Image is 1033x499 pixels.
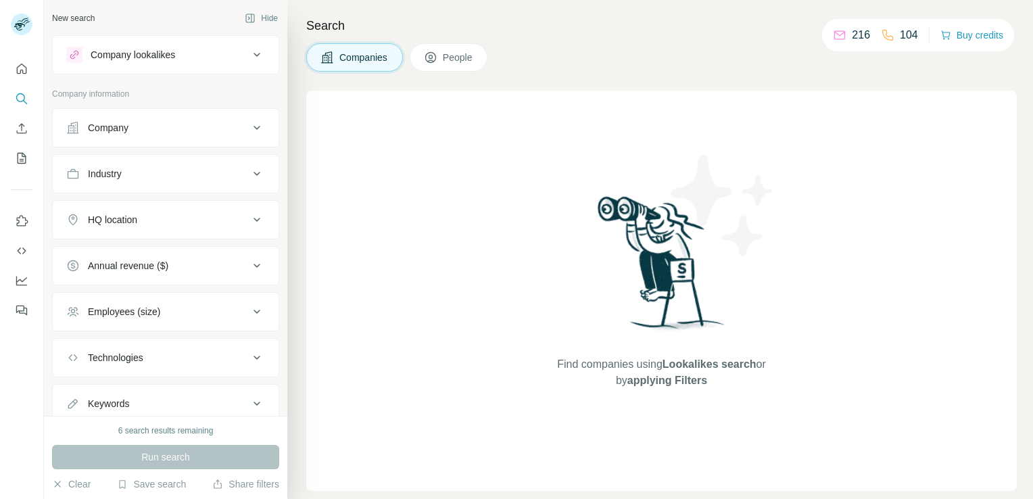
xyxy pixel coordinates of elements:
p: 216 [852,27,870,43]
button: Enrich CSV [11,116,32,141]
span: Companies [339,51,389,64]
img: Surfe Illustration - Woman searching with binoculars [592,193,732,343]
div: 6 search results remaining [118,425,214,437]
div: Technologies [88,351,143,364]
button: Dashboard [11,268,32,293]
button: Employees (size) [53,295,279,328]
span: People [443,51,474,64]
button: Clear [52,477,91,491]
div: Employees (size) [88,305,160,318]
button: Use Surfe on LinkedIn [11,209,32,233]
span: Lookalikes search [663,358,756,370]
button: Industry [53,158,279,190]
button: Annual revenue ($) [53,249,279,282]
div: New search [52,12,95,24]
button: Keywords [53,387,279,420]
button: My lists [11,146,32,170]
h4: Search [306,16,1017,35]
div: Industry [88,167,122,181]
div: Annual revenue ($) [88,259,168,272]
div: HQ location [88,213,137,227]
div: Company lookalikes [91,48,175,62]
button: Technologies [53,341,279,374]
button: Buy credits [940,26,1003,45]
button: Search [11,87,32,111]
div: Keywords [88,397,129,410]
button: Share filters [212,477,279,491]
button: Save search [117,477,186,491]
p: Company information [52,88,279,100]
button: Quick start [11,57,32,81]
button: Hide [235,8,287,28]
img: Surfe Illustration - Stars [662,145,784,266]
button: Company lookalikes [53,39,279,71]
button: HQ location [53,204,279,236]
div: Company [88,121,128,135]
span: Find companies using or by [553,356,769,389]
button: Use Surfe API [11,239,32,263]
p: 104 [900,27,918,43]
button: Company [53,112,279,144]
span: applying Filters [627,375,707,386]
button: Feedback [11,298,32,323]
